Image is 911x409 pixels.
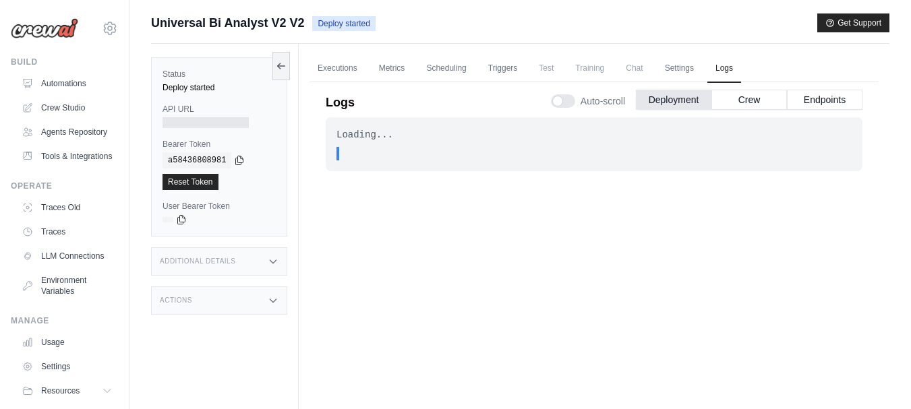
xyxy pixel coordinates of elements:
[16,221,118,243] a: Traces
[163,139,276,150] label: Bearer Token
[16,332,118,353] a: Usage
[163,174,218,190] a: Reset Token
[567,55,612,82] span: Training is not available until the deployment is complete
[11,18,78,38] img: Logo
[11,315,118,326] div: Manage
[16,380,118,402] button: Resources
[336,128,852,141] div: Loading...
[371,55,413,83] a: Metrics
[16,146,118,167] a: Tools & Integrations
[581,94,625,108] span: Auto-scroll
[11,181,118,191] div: Operate
[480,55,526,83] a: Triggers
[16,270,118,302] a: Environment Variables
[163,69,276,80] label: Status
[531,55,562,82] span: Test
[787,90,862,110] button: Endpoints
[163,82,276,93] div: Deploy started
[657,55,702,83] a: Settings
[11,57,118,67] div: Build
[160,257,235,265] h3: Additional Details
[707,55,741,83] a: Logs
[312,16,375,31] span: Deploy started
[817,13,889,32] button: Get Support
[16,97,118,119] a: Crew Studio
[16,121,118,143] a: Agents Repository
[361,147,367,160] span: .
[636,90,711,110] button: Deployment
[310,55,365,83] a: Executions
[711,90,787,110] button: Crew
[418,55,474,83] a: Scheduling
[163,201,276,212] label: User Bearer Token
[41,385,80,396] span: Resources
[16,356,118,377] a: Settings
[151,13,304,32] span: Universal Bi Analyst V2 V2
[355,147,361,160] span: .
[618,55,651,82] span: Chat is not available until the deployment is complete
[16,245,118,267] a: LLM Connections
[844,344,911,409] iframe: Chat Widget
[16,197,118,218] a: Traces Old
[163,152,231,168] code: a58436808981
[326,93,355,112] p: Logs
[163,104,276,115] label: API URL
[160,296,192,305] h3: Actions
[16,73,118,94] a: Automations
[350,147,355,160] span: .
